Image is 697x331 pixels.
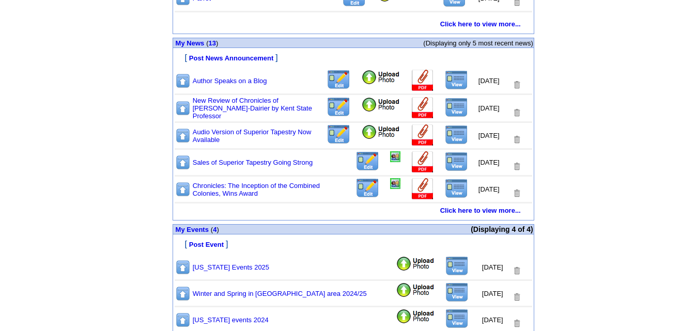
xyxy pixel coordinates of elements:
[478,185,500,193] font: [DATE]
[175,181,191,197] img: Move to top
[211,226,213,233] span: (
[411,124,435,147] img: Add Attachment (PDF or .DOC)
[396,256,435,272] img: Add Photo
[390,178,400,189] img: Add/Remove Photo
[478,104,500,112] font: [DATE]
[390,151,400,162] img: Add/Remove Photo
[176,39,205,47] a: My News
[445,98,468,117] img: View this Title
[226,240,228,248] font: ]
[396,309,435,324] img: Add Photo
[193,97,312,120] a: New Review of Chronicles of [PERSON_NAME]-Dairier by Kent State Professor
[193,316,269,324] a: [US_STATE] events 2024
[411,70,435,92] img: Add Attachment (PDF or .DOC)
[193,290,367,297] a: Winter and Spring in [GEOGRAPHIC_DATA] area 2024/25
[411,151,435,174] img: Add Attachment (PDF or .DOC)
[478,77,500,85] font: [DATE]
[206,39,208,47] span: (
[193,159,313,166] a: Sales of Superior Tapestry Going Strong
[512,266,521,276] img: Removes this Post
[275,53,277,62] font: ]
[216,226,219,233] span: )
[361,124,400,140] img: Add Photo
[175,259,191,275] img: Move to top
[482,316,503,324] font: [DATE]
[327,97,351,117] img: Edit this Title
[175,73,191,89] img: Move to top
[512,319,521,328] img: Removes this Post
[189,54,273,62] font: Post News Announcement
[411,178,435,200] img: Add Attachment (PDF or .DOC)
[478,159,500,166] font: [DATE]
[216,39,218,47] span: )
[512,162,521,171] img: Removes this Title
[411,97,435,119] img: Add Attachment (PDF or .DOC)
[175,286,191,302] img: Move to top
[327,70,351,90] img: Edit this Title
[193,263,269,271] a: [US_STATE] Events 2025
[361,97,400,113] img: Add Photo
[327,124,351,145] img: Edit this Title
[175,312,191,328] img: Move to top
[355,178,380,198] img: Edit this Title
[184,240,187,248] font: [
[445,125,468,145] img: View this Title
[213,226,216,233] a: 4
[512,188,521,198] img: Removes this Title
[445,70,468,90] img: View this Title
[423,39,533,47] span: (Displaying only 5 most recent news)
[174,14,177,18] img: shim.gif
[512,292,521,302] img: Removes this Post
[512,80,521,90] img: Removes this Title
[174,216,177,219] img: shim.gif
[208,39,215,47] a: 13
[355,151,380,171] img: Edit this Title
[174,29,177,33] img: shim.gif
[440,207,521,214] a: Click here to view more...
[445,179,468,198] img: View this Title
[482,263,503,271] font: [DATE]
[482,290,503,297] font: [DATE]
[193,77,267,85] a: Author Speaks on a Blog
[175,154,191,170] img: Move to top
[174,250,177,254] img: shim.gif
[193,128,312,144] a: Audio Version of Superior Tapestry Now Available
[445,256,469,276] img: View this Title
[189,53,273,62] a: Post News Announcement
[193,182,320,197] a: Chronicles: The Inception of the Combined Colonies, Wins Award
[174,64,177,67] img: shim.gif
[512,135,521,145] img: Removes this Title
[175,128,191,144] img: Move to top
[174,235,177,239] img: shim.gif
[440,20,521,28] a: Click here to view more...
[361,70,400,85] img: Add Photo
[176,226,209,233] font: My Events
[189,240,224,248] a: Post Event
[351,220,355,224] img: shim.gif
[512,108,521,118] img: Removes this Title
[396,282,435,298] img: Add Photo
[445,152,468,171] img: View this Title
[445,282,469,302] img: View this Title
[351,34,355,38] img: shim.gif
[189,241,224,248] font: Post Event
[176,225,209,233] a: My Events
[471,225,533,233] font: (Displaying 4 of 4)
[478,132,500,139] font: [DATE]
[445,309,469,328] img: View this Title
[184,53,187,62] font: [
[174,49,177,52] img: shim.gif
[175,100,191,116] img: Move to top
